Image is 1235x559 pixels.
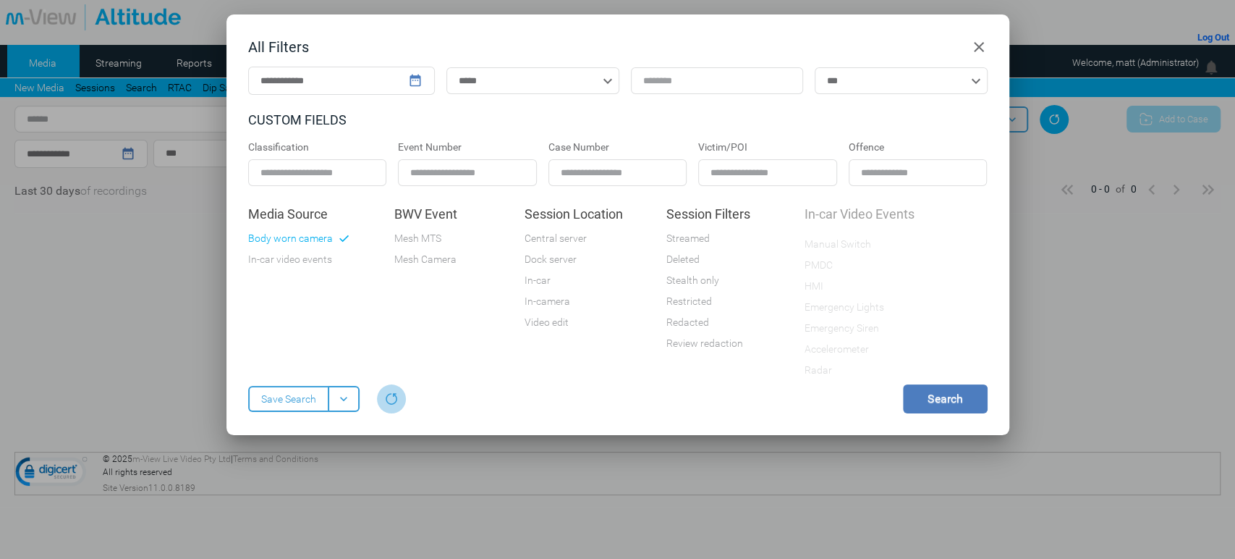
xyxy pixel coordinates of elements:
h6: BWV Event [394,203,481,225]
div: keyboard_arrow_down [967,72,985,90]
span: Dock server [525,252,577,267]
span: Restricted [666,294,712,309]
span: Mesh MTS [394,231,441,246]
button: Search [903,384,988,413]
label: Classification [248,140,387,155]
h5: CUSTOM FIELDS [248,112,988,128]
span: Streamed [666,231,710,246]
span: Body worn camera [248,231,333,246]
span: In-car [525,273,551,288]
label: Event Number [398,140,537,155]
label: Offence [849,140,988,155]
label: Case Number [548,140,687,155]
span: Deleted [666,252,700,267]
h5: All Filters [248,36,309,58]
span: Stealth only [666,273,719,288]
span: In-car video events [248,252,332,267]
h6: Session Location [525,203,623,225]
span: Review redaction [666,336,743,351]
span: Central server [525,231,587,246]
span: In-camera [525,294,570,309]
mat-icon: keyboard_arrow_down [336,392,351,406]
div: keyboard_arrow_down [599,72,616,90]
span: Video edit [525,315,569,330]
mat-icon: date_range [408,73,423,88]
label: Victim/POI [698,140,837,155]
h6: Session Filters [666,203,761,225]
h6: Media Source [248,203,351,225]
span: Redacted [666,315,709,330]
span: Mesh Camera [394,252,457,267]
span: Save Search [248,386,328,412]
